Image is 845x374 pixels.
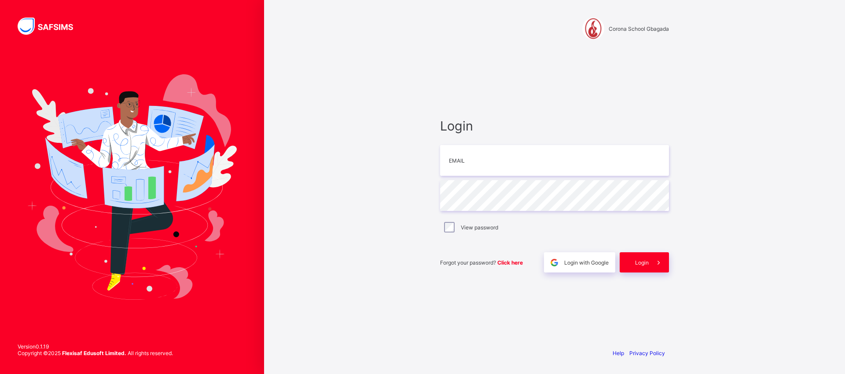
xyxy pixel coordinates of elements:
[18,350,173,356] span: Copyright © 2025 All rights reserved.
[629,350,665,356] a: Privacy Policy
[18,343,173,350] span: Version 0.1.19
[27,74,237,299] img: Hero Image
[440,118,669,134] span: Login
[461,224,498,231] label: View password
[609,25,669,32] span: Corona School Gbagada
[549,258,559,268] img: google.396cfc9801f0270233282035f929180a.svg
[564,259,609,266] span: Login with Google
[62,350,126,356] strong: Flexisaf Edusoft Limited.
[635,259,649,266] span: Login
[440,259,523,266] span: Forgot your password?
[613,350,624,356] a: Help
[18,18,84,35] img: SAFSIMS Logo
[497,259,523,266] a: Click here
